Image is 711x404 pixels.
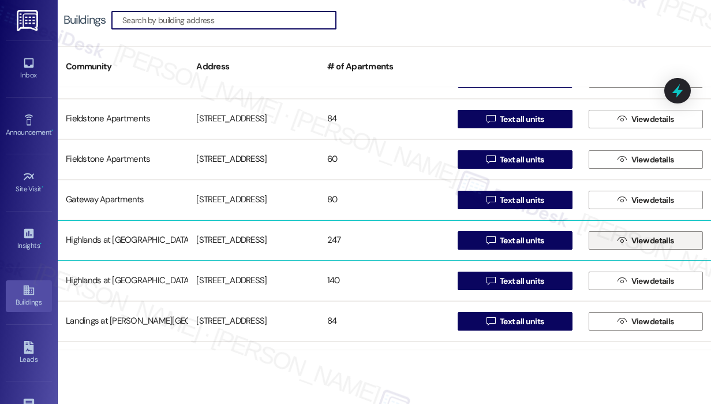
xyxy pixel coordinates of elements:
button: Text all units [458,150,572,169]
a: Insights • [6,224,52,255]
a: Inbox [6,53,52,84]
i:  [487,236,495,245]
div: [STREET_ADDRESS] [188,229,319,252]
a: Site Visit • [6,167,52,198]
button: Text all units [458,272,572,290]
div: [STREET_ADDRESS] [188,148,319,171]
span: View details [631,316,674,328]
button: View details [589,272,703,290]
div: [STREET_ADDRESS] [188,108,319,131]
button: View details [589,110,703,128]
span: View details [631,235,674,247]
i:  [618,114,626,124]
div: Highlands at [GEOGRAPHIC_DATA] [58,269,188,292]
span: Text all units [500,316,544,328]
button: View details [589,150,703,169]
div: Gateway Apartments [58,188,188,212]
button: View details [589,191,703,209]
div: Fieldstone Apartments [58,148,188,171]
span: Text all units [500,154,544,166]
span: View details [631,113,674,125]
i:  [618,155,626,164]
button: Text all units [458,312,572,331]
div: Fieldstone Apartments [58,108,188,131]
button: Text all units [458,191,572,209]
i:  [487,317,495,326]
div: 84 [319,108,450,131]
span: • [40,240,42,248]
div: Highlands at [GEOGRAPHIC_DATA] [58,229,188,252]
div: # of Apartments [319,53,450,81]
i:  [618,195,626,205]
i:  [618,236,626,245]
div: Address [188,53,319,81]
i:  [618,317,626,326]
div: 84 [319,310,450,333]
i:  [487,155,495,164]
div: [STREET_ADDRESS] [188,310,319,333]
button: Text all units [458,231,572,250]
span: • [51,127,53,135]
span: View details [631,154,674,166]
i:  [487,195,495,205]
div: Buildings [63,14,106,26]
div: [STREET_ADDRESS] [188,269,319,292]
input: Search by building address [122,12,336,28]
div: 247 [319,229,450,252]
div: 80 [319,188,450,212]
div: Landings at [PERSON_NAME][GEOGRAPHIC_DATA] [58,310,188,333]
i:  [487,114,495,124]
button: Text all units [458,110,572,128]
i:  [618,276,626,286]
button: View details [589,231,703,250]
div: 140 [319,269,450,292]
i:  [487,276,495,286]
div: 60 [319,148,450,171]
span: View details [631,275,674,287]
img: ResiDesk Logo [17,10,40,31]
div: Community [58,53,188,81]
div: [STREET_ADDRESS] [188,188,319,212]
button: View details [589,312,703,331]
span: Text all units [500,235,544,247]
span: Text all units [500,194,544,206]
span: Text all units [500,113,544,125]
span: View details [631,194,674,206]
span: Text all units [500,275,544,287]
a: Buildings [6,280,52,312]
span: • [42,183,43,191]
a: Leads [6,338,52,369]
